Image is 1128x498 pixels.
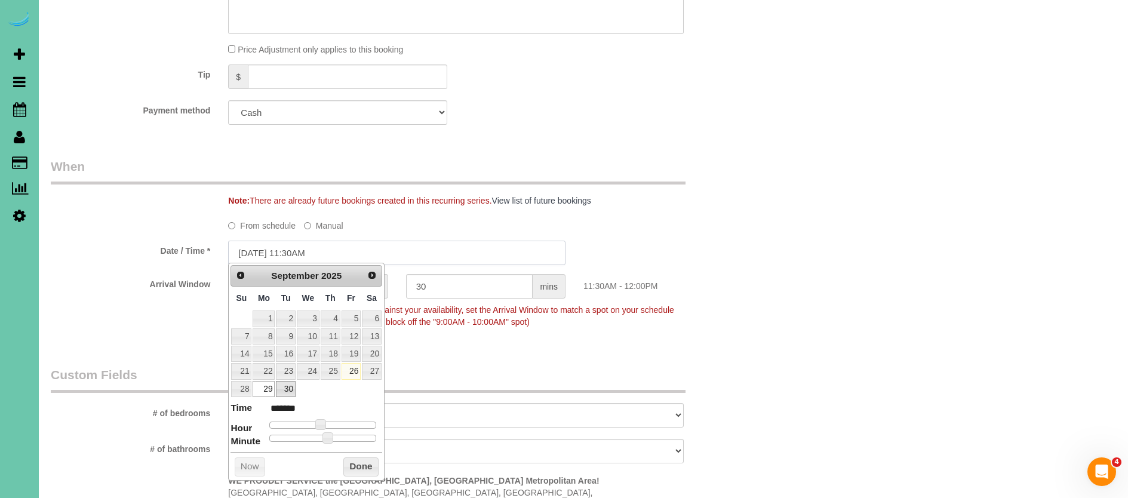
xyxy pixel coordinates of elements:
[321,311,340,327] a: 4
[342,311,361,327] a: 5
[325,293,336,303] span: Thursday
[281,293,291,303] span: Tuesday
[276,346,295,362] a: 16
[42,403,219,419] label: # of bedrooms
[297,311,319,327] a: 3
[231,346,251,362] a: 14
[297,346,319,362] a: 17
[42,274,219,290] label: Arrival Window
[297,363,319,379] a: 24
[235,457,265,477] button: Now
[253,363,275,379] a: 22
[367,270,377,280] span: Next
[228,222,235,229] input: From schedule
[228,305,674,327] span: To make this booking count against your availability, set the Arrival Window to match a spot on y...
[236,270,245,280] span: Prev
[231,381,251,397] a: 28
[533,274,565,299] span: mins
[321,363,340,379] a: 25
[362,328,382,345] a: 13
[219,195,752,207] div: There are already future bookings created in this recurring series.
[276,311,295,327] a: 2
[228,216,296,232] label: From schedule
[230,435,260,450] dt: Minute
[297,328,319,345] a: 10
[253,311,275,327] a: 1
[231,328,251,345] a: 7
[253,381,275,397] a: 29
[276,328,295,345] a: 9
[230,422,252,436] dt: Hour
[342,363,361,379] a: 26
[304,222,311,229] input: Manual
[51,158,686,185] legend: When
[364,267,380,284] a: Next
[42,100,219,116] label: Payment method
[7,12,31,29] img: Automaid Logo
[228,196,250,205] strong: Note:
[302,293,315,303] span: Wednesday
[236,293,247,303] span: Sunday
[342,328,361,345] a: 12
[271,270,319,281] span: September
[342,346,361,362] a: 19
[42,241,219,257] label: Date / Time *
[228,476,599,485] strong: WE PROUDLY SERVICE the [GEOGRAPHIC_DATA], [GEOGRAPHIC_DATA] Metropolitan Area!
[230,401,252,416] dt: Time
[228,64,248,89] span: $
[51,366,686,393] legend: Custom Fields
[253,328,275,345] a: 8
[362,346,382,362] a: 20
[367,293,377,303] span: Saturday
[231,363,251,379] a: 21
[276,381,295,397] a: 30
[42,64,219,81] label: Tip
[253,346,275,362] a: 15
[228,241,565,265] input: MM/DD/YYYY HH:MM
[347,293,355,303] span: Friday
[42,439,219,455] label: # of bathrooms
[492,196,591,205] a: View list of future bookings
[362,311,382,327] a: 6
[1087,457,1116,486] iframe: Intercom live chat
[321,346,340,362] a: 18
[304,216,343,232] label: Manual
[321,270,342,281] span: 2025
[258,293,270,303] span: Monday
[362,363,382,379] a: 27
[343,457,379,477] button: Done
[276,363,295,379] a: 23
[238,45,403,54] span: Price Adjustment only applies to this booking
[321,328,340,345] a: 11
[232,267,249,284] a: Prev
[1112,457,1121,467] span: 4
[574,274,752,292] div: 11:30AM - 12:00PM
